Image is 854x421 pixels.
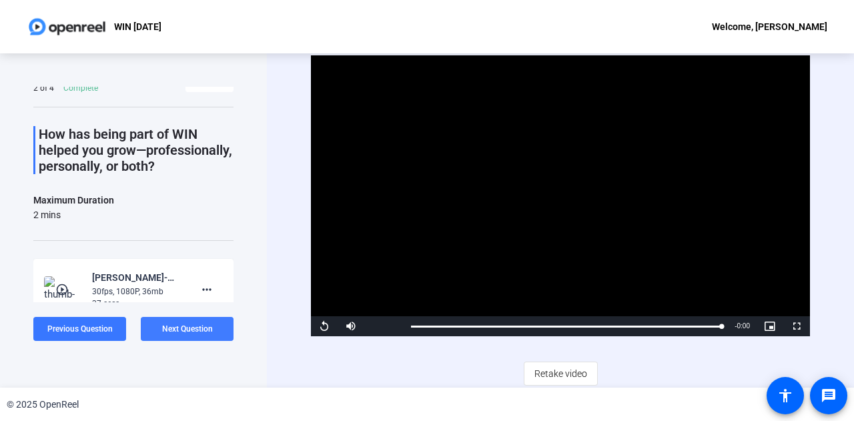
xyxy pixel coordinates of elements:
[33,192,114,208] div: Maximum Duration
[411,326,721,328] div: Progress Bar
[47,324,113,334] span: Previous Question
[39,126,234,174] p: How has being part of WIN helped you grow—professionally, personally, or both?
[7,398,79,412] div: © 2025 OpenReel
[311,316,338,336] button: Replay
[63,83,98,93] div: Complete
[33,208,114,222] div: 2 mins
[92,270,181,286] div: [PERSON_NAME]-WIN [DATE]-WIN September 2025-1759779948827-webcam
[92,298,181,310] div: 37 secs
[199,282,215,298] mat-icon: more_horiz
[712,19,827,35] div: Welcome, [PERSON_NAME]
[534,361,587,386] span: Retake video
[737,322,750,330] span: 0:00
[524,362,598,386] button: Retake video
[185,68,234,92] button: View All
[33,317,126,341] button: Previous Question
[114,19,161,35] p: WIN [DATE]
[821,388,837,404] mat-icon: message
[338,316,364,336] button: Mute
[311,55,810,336] div: Video Player
[735,322,737,330] span: -
[92,286,181,298] div: 30fps, 1080P, 36mb
[757,316,783,336] button: Picture-in-Picture
[777,388,793,404] mat-icon: accessibility
[162,324,213,334] span: Next Question
[44,276,83,303] img: thumb-nail
[55,283,71,296] mat-icon: play_circle_outline
[33,83,54,93] div: 2 of 4
[27,13,107,40] img: OpenReel logo
[141,317,234,341] button: Next Question
[783,316,810,336] button: Fullscreen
